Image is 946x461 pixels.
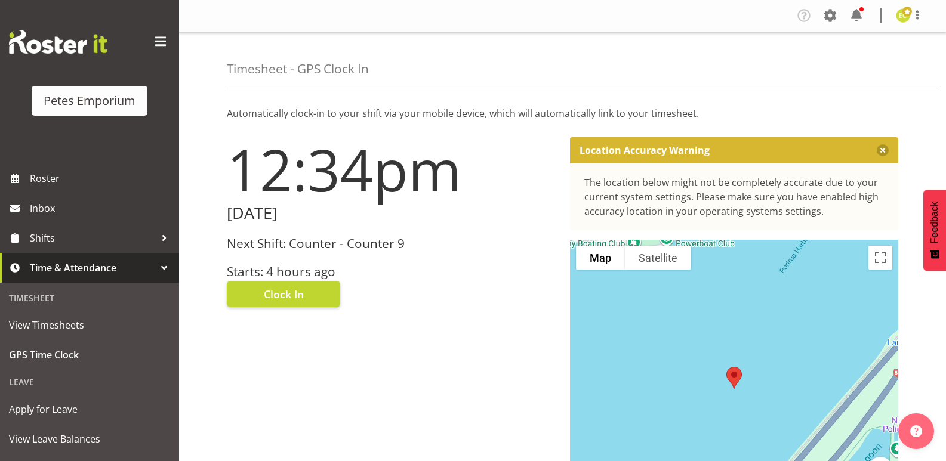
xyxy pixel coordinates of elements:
[30,199,173,217] span: Inbox
[9,346,170,364] span: GPS Time Clock
[896,8,910,23] img: emma-croft7499.jpg
[868,246,892,270] button: Toggle fullscreen view
[227,281,340,307] button: Clock In
[44,92,135,110] div: Petes Emporium
[3,310,176,340] a: View Timesheets
[3,340,176,370] a: GPS Time Clock
[580,144,710,156] p: Location Accuracy Warning
[30,169,173,187] span: Roster
[910,425,922,437] img: help-xxl-2.png
[923,190,946,271] button: Feedback - Show survey
[9,316,170,334] span: View Timesheets
[30,229,155,247] span: Shifts
[227,62,369,76] h4: Timesheet - GPS Clock In
[9,400,170,418] span: Apply for Leave
[877,144,889,156] button: Close message
[227,204,556,222] h2: [DATE]
[227,137,556,202] h1: 12:34pm
[3,394,176,424] a: Apply for Leave
[3,286,176,310] div: Timesheet
[3,370,176,394] div: Leave
[227,265,556,279] h3: Starts: 4 hours ago
[929,202,940,243] span: Feedback
[227,237,556,250] h3: Next Shift: Counter - Counter 9
[264,286,304,302] span: Clock In
[9,430,170,448] span: View Leave Balances
[30,259,155,277] span: Time & Attendance
[576,246,625,270] button: Show street map
[9,30,107,54] img: Rosterit website logo
[227,106,898,120] p: Automatically clock-in to your shift via your mobile device, which will automatically link to you...
[584,175,885,218] div: The location below might not be completely accurate due to your current system settings. Please m...
[625,246,691,270] button: Show satellite imagery
[3,424,176,454] a: View Leave Balances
